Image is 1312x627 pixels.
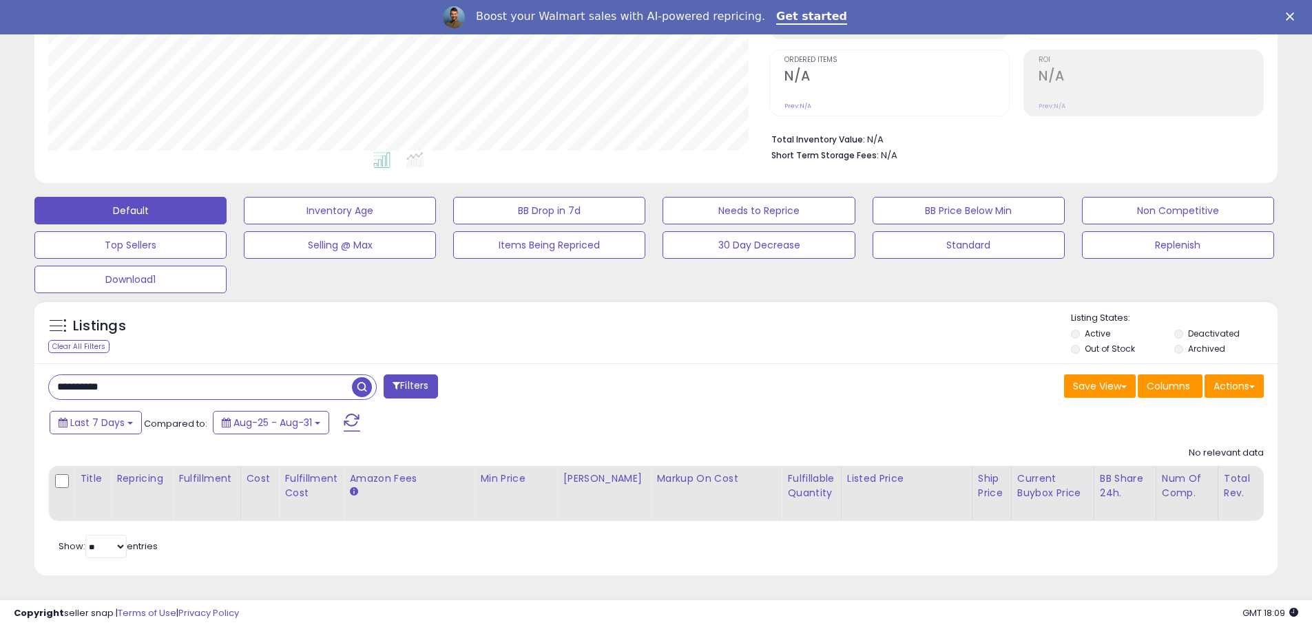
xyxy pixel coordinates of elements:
button: Default [34,197,227,224]
div: Amazon Fees [349,471,468,486]
div: No relevant data [1189,447,1264,460]
button: Actions [1205,374,1264,398]
button: BB Drop in 7d [453,197,645,224]
button: Filters [384,374,437,398]
a: Get started [776,10,847,25]
label: Deactivated [1188,328,1240,339]
div: [PERSON_NAME] [563,471,645,486]
div: Repricing [116,471,167,486]
label: Active [1085,328,1110,339]
button: Save View [1064,374,1136,398]
div: Current Buybox Price [1017,471,1088,500]
span: Show: entries [59,540,158,553]
button: Inventory Age [244,197,436,224]
b: Short Term Storage Fees: [771,149,879,161]
div: Total Rev. [1224,471,1274,500]
button: Selling @ Max [244,231,436,259]
div: Ship Price [978,471,1006,500]
div: Min Price [480,471,551,486]
span: Compared to: [144,417,207,430]
div: Boost your Walmart sales with AI-powered repricing. [476,10,765,23]
button: Needs to Reprice [663,197,855,224]
button: Non Competitive [1082,197,1274,224]
div: Fulfillment [178,471,234,486]
div: Close [1286,12,1300,21]
span: Aug-25 - Aug-31 [233,416,312,429]
button: 30 Day Decrease [663,231,855,259]
div: Cost [247,471,273,486]
div: Num of Comp. [1162,471,1212,500]
span: Columns [1147,379,1190,393]
a: Privacy Policy [178,606,239,619]
button: Aug-25 - Aug-31 [213,411,329,434]
li: N/A [771,130,1253,147]
button: Standard [873,231,1065,259]
button: Columns [1138,374,1202,398]
div: BB Share 24h. [1100,471,1150,500]
span: Ordered Items [784,56,1009,64]
div: Title [80,471,105,486]
button: Download1 [34,266,227,293]
a: Terms of Use [118,606,176,619]
p: Listing States: [1071,312,1278,325]
div: Markup on Cost [656,471,775,486]
button: Items Being Repriced [453,231,645,259]
span: ROI [1039,56,1263,64]
div: Clear All Filters [48,340,110,353]
th: The percentage added to the cost of goods (COGS) that forms the calculator for Min & Max prices. [651,466,782,521]
button: BB Price Below Min [873,197,1065,224]
label: Out of Stock [1085,343,1135,354]
span: Last 7 Days [70,416,125,429]
h2: N/A [1039,68,1263,87]
h2: N/A [784,68,1009,87]
small: Amazon Fees. [349,486,357,498]
small: Prev: N/A [784,102,811,110]
div: Listed Price [847,471,966,486]
div: Fulfillable Quantity [787,471,835,500]
span: N/A [881,149,897,162]
div: seller snap | | [14,607,239,620]
h5: Listings [73,317,126,336]
b: Total Inventory Value: [771,134,865,145]
span: 2025-09-9 18:09 GMT [1242,606,1298,619]
button: Top Sellers [34,231,227,259]
button: Last 7 Days [50,411,142,434]
small: Prev: N/A [1039,102,1065,110]
img: Profile image for Adrian [443,6,465,28]
button: Replenish [1082,231,1274,259]
strong: Copyright [14,606,64,619]
div: Fulfillment Cost [284,471,337,500]
label: Archived [1188,343,1225,354]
